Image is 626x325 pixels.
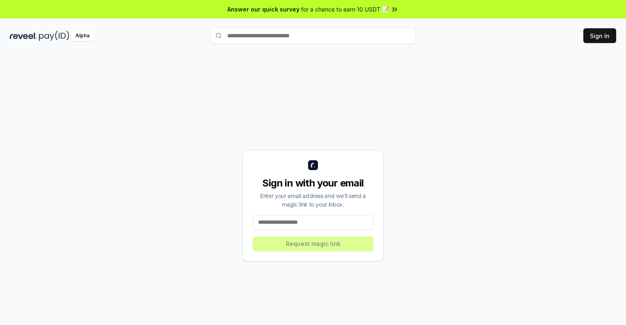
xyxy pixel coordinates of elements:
[227,5,299,14] span: Answer our quick survey
[308,160,318,170] img: logo_small
[39,31,69,41] img: pay_id
[253,177,373,190] div: Sign in with your email
[301,5,389,14] span: for a chance to earn 10 USDT 📝
[583,28,616,43] button: Sign In
[253,191,373,209] div: Enter your email address and we’ll send a magic link to your inbox.
[10,31,37,41] img: reveel_dark
[71,31,94,41] div: Alpha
